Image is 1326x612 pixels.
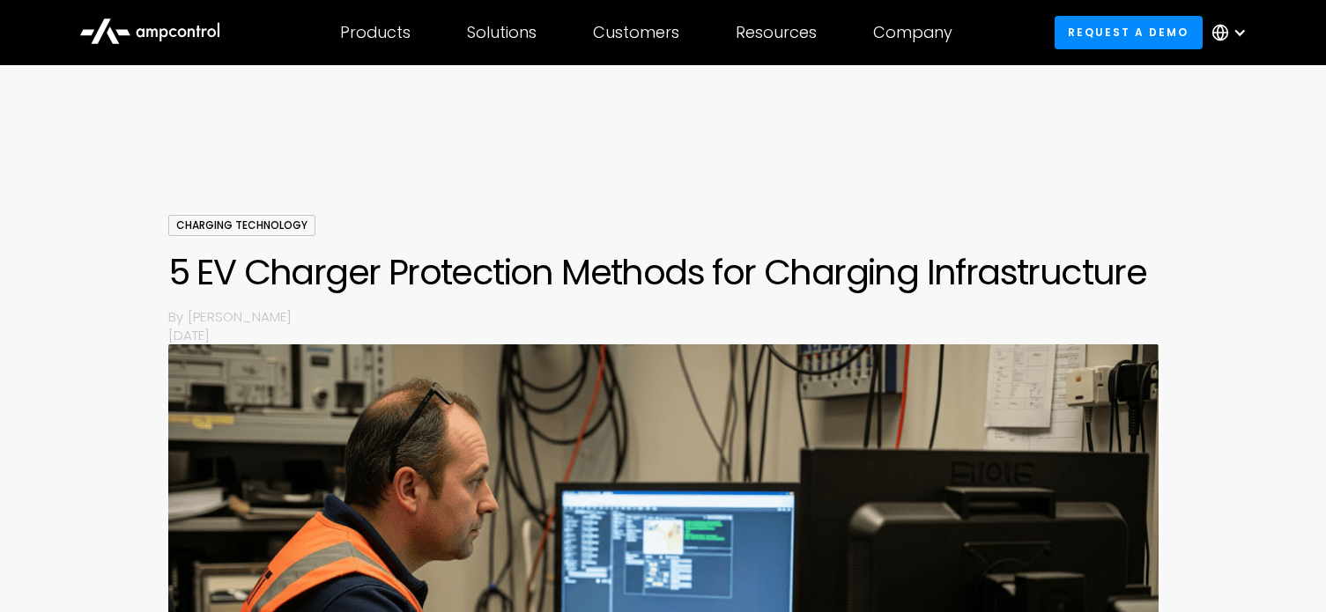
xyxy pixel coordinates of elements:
div: Solutions [467,23,537,42]
div: Resources [736,23,817,42]
div: Customers [593,23,679,42]
div: Products [340,23,411,42]
p: [PERSON_NAME] [188,307,1159,326]
div: Company [873,23,952,42]
p: By [168,307,188,326]
a: Request a demo [1055,16,1203,48]
div: Charging Technology [168,215,315,236]
h1: 5 EV Charger Protection Methods for Charging Infrastructure [168,251,1159,293]
p: [DATE] [168,326,1159,344]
